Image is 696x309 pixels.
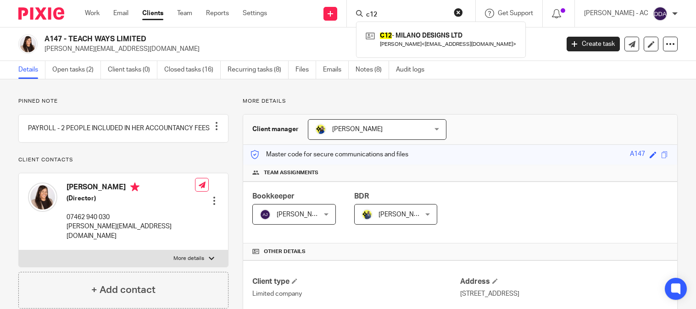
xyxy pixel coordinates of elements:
a: Team [177,9,192,18]
p: 07462 940 030 [67,213,195,222]
span: Get Support [498,10,533,17]
p: More details [243,98,678,105]
div: A147 [630,149,645,160]
h4: Client type [252,277,460,287]
p: [STREET_ADDRESS] [460,289,668,298]
img: Pixie [18,7,64,20]
img: THERESA%20ANDERSSON.jpg [28,182,57,212]
a: Emails [323,61,349,79]
a: Files [295,61,316,79]
img: svg%3E [653,6,668,21]
a: Client tasks (0) [108,61,157,79]
p: More details [173,255,204,262]
h4: + Add contact [91,283,156,297]
a: Closed tasks (16) [164,61,221,79]
span: Other details [264,248,306,255]
span: [PERSON_NAME] [379,211,429,218]
img: Dennis-Starbridge.jpg [362,209,373,220]
a: Create task [567,37,620,51]
p: Limited company [252,289,460,298]
p: [PERSON_NAME][EMAIL_ADDRESS][DOMAIN_NAME] [67,222,195,241]
span: BDR [354,193,369,200]
a: Details [18,61,45,79]
img: svg%3E [260,209,271,220]
h5: (Director) [67,194,195,203]
span: [PERSON_NAME] [277,211,327,218]
a: Clients [142,9,163,18]
h4: Address [460,277,668,287]
a: Settings [243,9,267,18]
p: Client contacts [18,156,228,164]
a: Work [85,9,100,18]
a: Notes (8) [356,61,389,79]
p: [PERSON_NAME] - AC [584,9,648,18]
h2: A147 - TEACH WAYS LIMITED [45,34,451,44]
img: Bobo-Starbridge%201.jpg [315,124,326,135]
span: Bookkeeper [252,193,295,200]
a: Reports [206,9,229,18]
span: Team assignments [264,169,318,177]
a: Audit logs [396,61,431,79]
a: Open tasks (2) [52,61,101,79]
button: Clear [454,8,463,17]
input: Search [365,11,448,19]
a: Recurring tasks (8) [228,61,289,79]
p: [PERSON_NAME][EMAIL_ADDRESS][DOMAIN_NAME] [45,44,553,54]
i: Primary [130,182,139,192]
span: [PERSON_NAME] [332,126,383,132]
a: Email [113,9,128,18]
p: Pinned note [18,98,228,105]
h3: Client manager [252,125,299,134]
h4: [PERSON_NAME] [67,182,195,194]
img: THERESA%20ANDERSSON%20(1).jpg [18,34,38,54]
p: Master code for secure communications and files [250,150,408,159]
